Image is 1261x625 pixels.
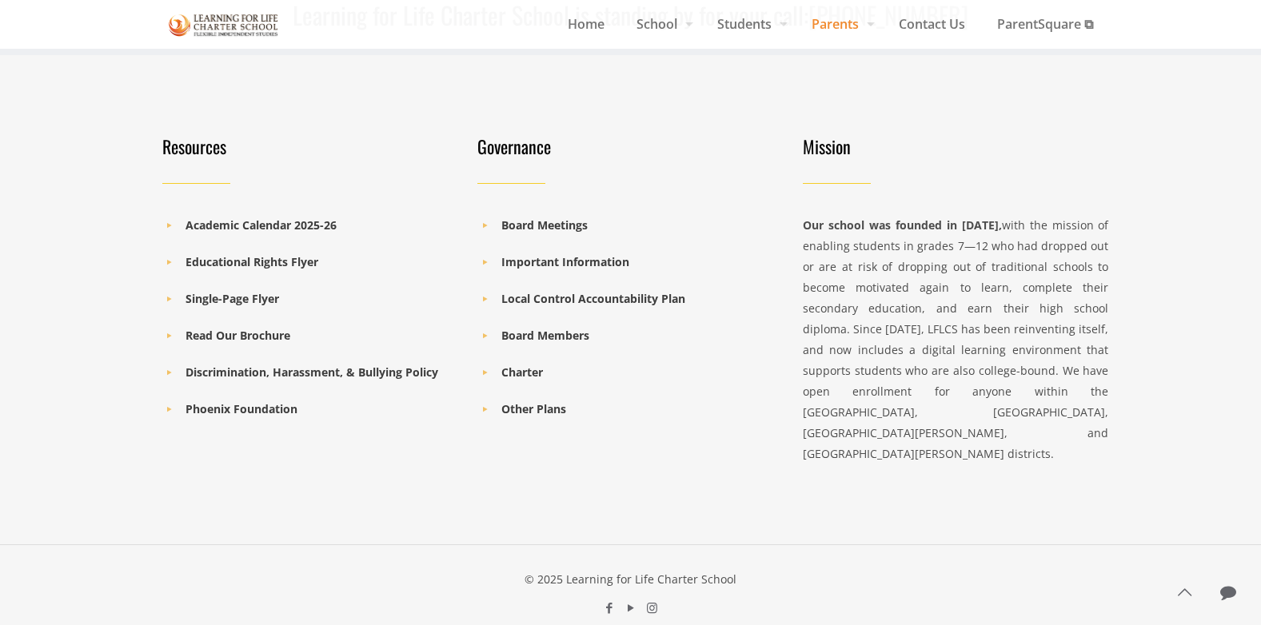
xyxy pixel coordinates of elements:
h4: Resources [162,135,459,157]
a: Charter [501,364,543,380]
a: Academic Calendar 2025-26 [186,217,337,233]
h4: Mission [803,135,1109,157]
a: Phoenix Foundation [186,401,297,416]
span: School [621,12,701,36]
a: Read Our Brochure [186,328,290,343]
a: Board Meetings [501,217,588,233]
a: YouTube icon [622,599,639,615]
a: Important Information [501,254,629,269]
a: Facebook icon [601,599,617,615]
div: © 2025 Learning for Life Charter School [153,569,1109,590]
a: Instagram icon [644,599,660,615]
span: Home [552,12,621,36]
span: Contact Us [883,12,981,36]
a: Local Control Accountability Plan [501,291,685,306]
span: ParentSquare ⧉ [981,12,1109,36]
a: Educational Rights Flyer [186,254,318,269]
a: Single-Page Flyer [186,291,279,306]
a: Other Plans [501,401,566,416]
a: Discrimination, Harassment, & Bullying Policy [186,364,438,380]
strong: Our school was founded in [DATE], [803,217,1002,233]
span: Students [701,12,796,36]
img: Schedules & Subjects [169,11,279,39]
h4: Governance [477,135,774,157]
span: Parents [796,12,883,36]
ul: social menu [153,598,1109,619]
a: Board Members [501,328,589,343]
a: Back to top icon [1167,575,1201,609]
div: with the mission of enabling students in grades 7—12 who had dropped out or are at risk of droppi... [803,215,1109,464]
